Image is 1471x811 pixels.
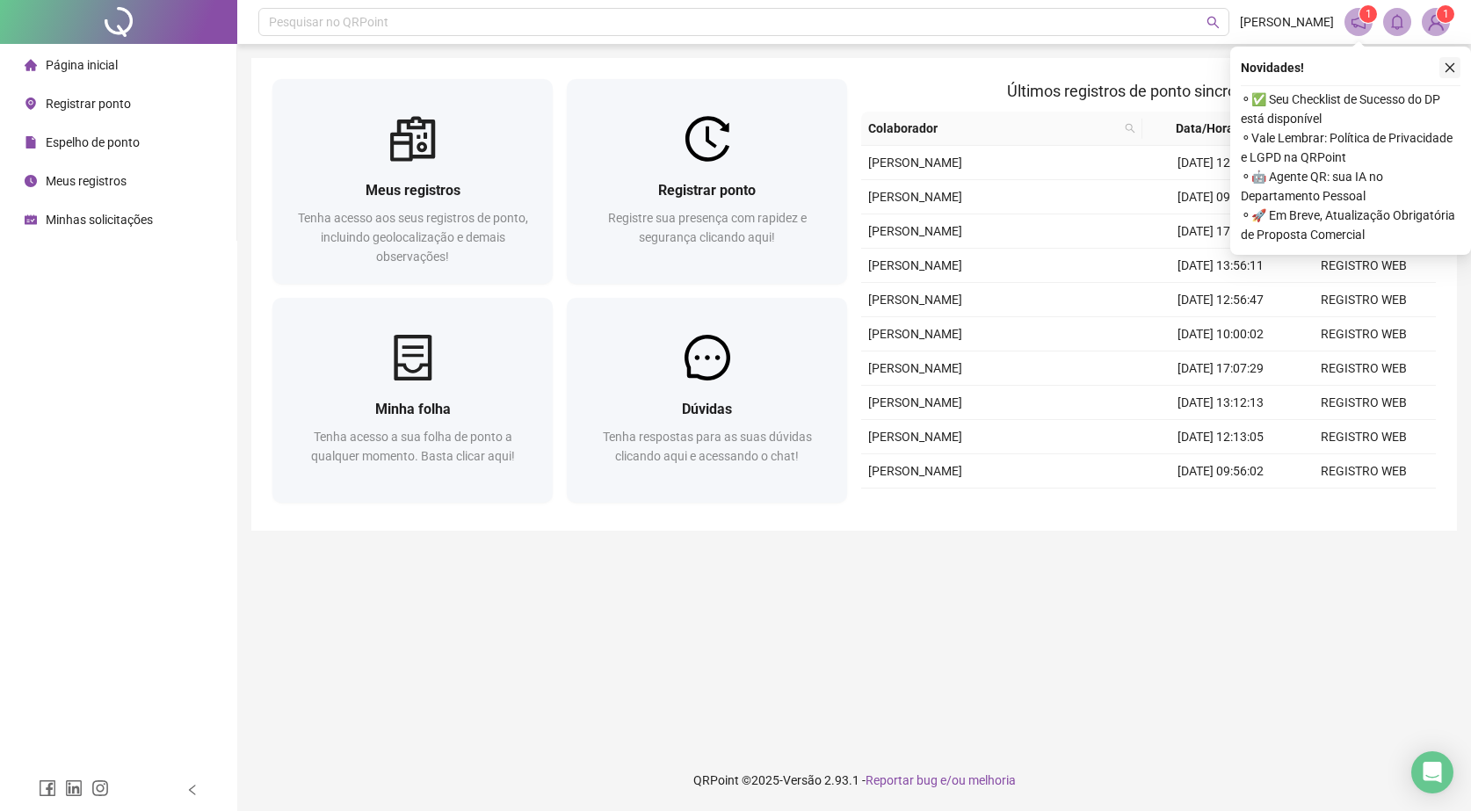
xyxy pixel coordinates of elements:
[868,430,962,444] span: [PERSON_NAME]
[1351,14,1366,30] span: notification
[868,395,962,409] span: [PERSON_NAME]
[1293,454,1437,489] td: REGISTRO WEB
[1142,112,1283,146] th: Data/Hora
[868,224,962,238] span: [PERSON_NAME]
[1149,180,1293,214] td: [DATE] 09:59:36
[868,361,962,375] span: [PERSON_NAME]
[1149,386,1293,420] td: [DATE] 13:12:13
[658,182,756,199] span: Registrar ponto
[311,430,515,463] span: Tenha acesso a sua folha de ponto a qualquer momento. Basta clicar aqui!
[298,211,528,264] span: Tenha acesso aos seus registros de ponto, incluindo geolocalização e demais observações!
[1125,123,1135,134] span: search
[1437,5,1454,23] sup: Atualize o seu contato no menu Meus Dados
[375,401,451,417] span: Minha folha
[46,58,118,72] span: Página inicial
[1359,5,1377,23] sup: 1
[91,779,109,797] span: instagram
[1207,16,1220,29] span: search
[1241,167,1460,206] span: ⚬ 🤖 Agente QR: sua IA no Departamento Pessoal
[366,182,460,199] span: Meus registros
[1241,90,1460,128] span: ⚬ ✅ Seu Checklist de Sucesso do DP está disponível
[567,79,847,284] a: Registrar pontoRegistre sua presença com rapidez e segurança clicando aqui!
[868,327,962,341] span: [PERSON_NAME]
[1149,351,1293,386] td: [DATE] 17:07:29
[25,136,37,148] span: file
[783,773,822,787] span: Versão
[1149,283,1293,317] td: [DATE] 12:56:47
[1293,420,1437,454] td: REGISTRO WEB
[868,293,962,307] span: [PERSON_NAME]
[868,119,1118,138] span: Colaborador
[1293,489,1437,523] td: REGISTRO WEB
[608,211,807,244] span: Registre sua presença com rapidez e segurança clicando aqui!
[1293,249,1437,283] td: REGISTRO WEB
[237,749,1471,811] footer: QRPoint © 2025 - 2.93.1 -
[1149,420,1293,454] td: [DATE] 12:13:05
[1149,317,1293,351] td: [DATE] 10:00:02
[1007,82,1291,100] span: Últimos registros de ponto sincronizados
[1240,12,1334,32] span: [PERSON_NAME]
[46,174,127,188] span: Meus registros
[567,298,847,503] a: DúvidasTenha respostas para as suas dúvidas clicando aqui e acessando o chat!
[1443,8,1449,20] span: 1
[1149,146,1293,180] td: [DATE] 12:11:37
[46,135,140,149] span: Espelho de ponto
[1241,206,1460,244] span: ⚬ 🚀 Em Breve, Atualização Obrigatória de Proposta Comercial
[603,430,812,463] span: Tenha respostas para as suas dúvidas clicando aqui e acessando o chat!
[868,156,962,170] span: [PERSON_NAME]
[1389,14,1405,30] span: bell
[1149,214,1293,249] td: [DATE] 17:14:46
[25,175,37,187] span: clock-circle
[272,298,553,503] a: Minha folhaTenha acesso a sua folha de ponto a qualquer momento. Basta clicar aqui!
[46,213,153,227] span: Minhas solicitações
[1149,249,1293,283] td: [DATE] 13:56:11
[1149,119,1262,138] span: Data/Hora
[186,784,199,796] span: left
[1293,351,1437,386] td: REGISTRO WEB
[868,464,962,478] span: [PERSON_NAME]
[868,190,962,204] span: [PERSON_NAME]
[1149,489,1293,523] td: [DATE] 17:03:10
[272,79,553,284] a: Meus registrosTenha acesso aos seus registros de ponto, incluindo geolocalização e demais observa...
[1411,751,1453,793] div: Open Intercom Messenger
[1423,9,1449,35] img: 94521
[1241,128,1460,167] span: ⚬ Vale Lembrar: Política de Privacidade e LGPD na QRPoint
[868,258,962,272] span: [PERSON_NAME]
[25,214,37,226] span: schedule
[65,779,83,797] span: linkedin
[1366,8,1372,20] span: 1
[1444,62,1456,74] span: close
[39,779,56,797] span: facebook
[1241,58,1304,77] span: Novidades !
[25,98,37,110] span: environment
[1293,386,1437,420] td: REGISTRO WEB
[25,59,37,71] span: home
[1121,115,1139,141] span: search
[1149,454,1293,489] td: [DATE] 09:56:02
[1293,317,1437,351] td: REGISTRO WEB
[46,97,131,111] span: Registrar ponto
[866,773,1016,787] span: Reportar bug e/ou melhoria
[682,401,732,417] span: Dúvidas
[1293,283,1437,317] td: REGISTRO WEB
